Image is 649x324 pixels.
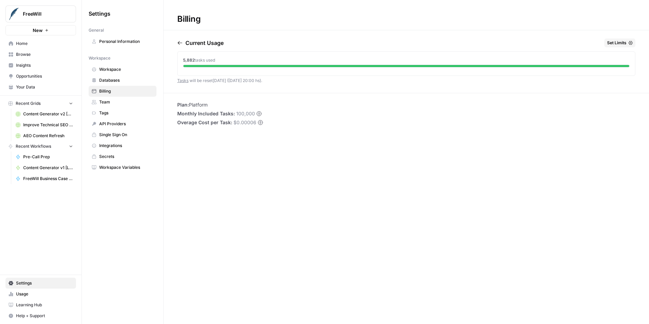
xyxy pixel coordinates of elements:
[89,10,110,18] span: Settings
[99,164,153,171] span: Workspace Variables
[13,130,76,141] a: AEO Content Refresh
[89,118,156,129] a: API Providers
[177,78,188,83] a: Tasks
[89,151,156,162] a: Secrets
[13,151,76,162] a: Pre-Call Prep
[89,108,156,118] a: Tags
[99,66,153,72] span: Workspace
[8,8,20,20] img: FreeWill Logo
[99,110,153,116] span: Tags
[99,88,153,94] span: Billing
[5,71,76,82] a: Opportunities
[89,162,156,173] a: Workspace Variables
[5,82,76,93] a: Your Data
[89,75,156,86] a: Databases
[99,38,153,45] span: Personal Information
[89,27,104,33] span: General
[16,291,73,297] span: Usage
[5,98,76,109] button: Recent Grids
[16,51,73,58] span: Browse
[236,110,255,117] span: 100,000
[5,278,76,289] a: Settings
[195,58,215,63] span: tasks used
[177,110,235,117] span: Monthly Included Tasks:
[5,60,76,71] a: Insights
[89,64,156,75] a: Workspace
[99,153,153,160] span: Secrets
[13,162,76,173] a: Content Generator v1 [LIVE]
[99,143,153,149] span: Integrations
[5,49,76,60] a: Browse
[5,141,76,151] button: Recent Workflows
[16,313,73,319] span: Help + Support
[23,111,73,117] span: Content Generator v2 [DRAFT] Test
[23,122,73,128] span: Improve Technical SEO for Page
[16,40,73,47] span: Home
[89,55,110,61] span: Workspace
[16,302,73,308] span: Learning Hub
[5,5,76,22] button: Workspace: FreeWill
[99,99,153,105] span: Team
[177,102,189,108] span: Plan:
[13,173,76,184] a: FreeWill Business Case Generator v2
[89,140,156,151] a: Integrations
[99,121,153,127] span: API Providers
[164,14,214,25] div: Billing
[23,165,73,171] span: Content Generator v1 [LIVE]
[185,39,224,47] p: Current Usage
[16,100,41,107] span: Recent Grids
[89,129,156,140] a: Single Sign On
[5,25,76,35] button: New
[23,133,73,139] span: AEO Content Refresh
[183,58,195,63] span: 5,882
[89,97,156,108] a: Team
[99,132,153,138] span: Single Sign On
[13,109,76,119] a: Content Generator v2 [DRAFT] Test
[5,289,76,299] a: Usage
[177,101,263,108] li: Platform
[16,62,73,68] span: Insights
[23,11,64,17] span: FreeWill
[16,143,51,149] span: Recent Workflows
[5,310,76,321] button: Help + Support
[23,154,73,160] span: Pre-Call Prep
[607,40,627,46] span: Set Limits
[5,299,76,310] a: Learning Hub
[33,27,43,34] span: New
[16,280,73,286] span: Settings
[233,119,256,126] span: $0.00006
[16,84,73,90] span: Your Data
[5,38,76,49] a: Home
[604,38,635,47] button: Set Limits
[89,86,156,97] a: Billing
[177,119,232,126] span: Overage Cost per Task:
[23,176,73,182] span: FreeWill Business Case Generator v2
[13,119,76,130] a: Improve Technical SEO for Page
[16,73,73,79] span: Opportunities
[177,78,262,83] span: will be reset [DATE] ([DATE] 20:00 hs) .
[89,36,156,47] a: Personal Information
[99,77,153,83] span: Databases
